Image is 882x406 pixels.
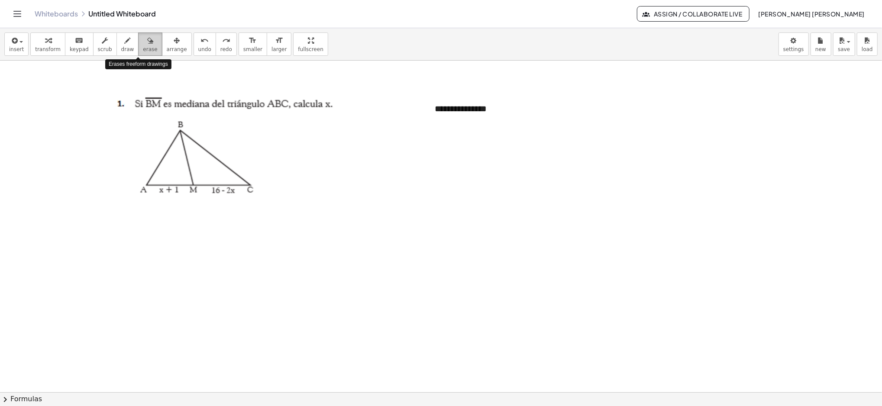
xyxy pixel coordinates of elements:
[98,46,112,52] span: scrub
[198,46,211,52] span: undo
[220,46,232,52] span: redo
[275,35,283,46] i: format_size
[751,6,872,22] button: [PERSON_NAME] [PERSON_NAME]
[833,32,855,56] button: save
[637,6,750,22] button: Assign / Collaborate Live
[162,32,192,56] button: arrange
[862,46,873,52] span: load
[75,35,83,46] i: keyboard
[216,32,237,56] button: redoredo
[857,32,878,56] button: load
[30,32,65,56] button: transform
[644,10,743,18] span: Assign / Collaborate Live
[811,32,831,56] button: new
[783,46,804,52] span: settings
[116,32,139,56] button: draw
[70,46,89,52] span: keypad
[105,59,171,69] div: Erases freeform drawings
[293,32,328,56] button: fullscreen
[779,32,809,56] button: settings
[121,46,134,52] span: draw
[138,32,162,56] button: erase
[65,32,94,56] button: keyboardkeypad
[271,46,287,52] span: larger
[35,10,78,18] a: Whiteboards
[10,7,24,21] button: Toggle navigation
[838,46,850,52] span: save
[758,10,865,18] span: [PERSON_NAME] [PERSON_NAME]
[200,35,209,46] i: undo
[194,32,216,56] button: undoundo
[4,32,29,56] button: insert
[267,32,291,56] button: format_sizelarger
[35,46,61,52] span: transform
[249,35,257,46] i: format_size
[167,46,187,52] span: arrange
[93,32,117,56] button: scrub
[298,46,323,52] span: fullscreen
[222,35,230,46] i: redo
[815,46,826,52] span: new
[9,46,24,52] span: insert
[143,46,157,52] span: erase
[243,46,262,52] span: smaller
[239,32,267,56] button: format_sizesmaller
